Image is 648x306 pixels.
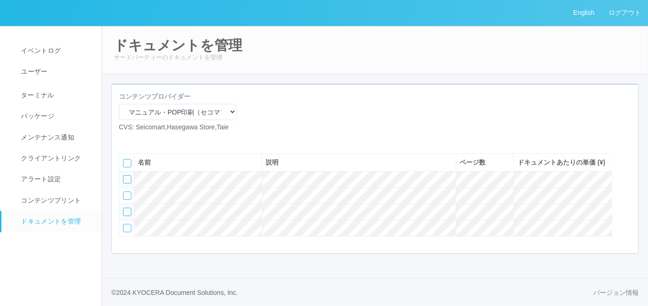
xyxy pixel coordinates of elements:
span: ユーザー [19,68,47,75]
div: 上に移動 [620,170,634,188]
a: コンテンツプリント [1,190,110,211]
p: サードパーティーのドキュメントを管理 [114,53,636,62]
label: コンテンツプロバイダー [119,92,190,102]
span: アラート設定 [19,175,61,183]
a: ユーザー [1,61,110,82]
span: CVS: Seicomart,Hasegawa Store,Taie [119,123,229,131]
span: イベントログ [19,47,61,54]
span: ドキュメントを管理 [19,217,81,225]
span: コンテンツプリント [19,197,81,204]
div: ページ数 [460,158,510,167]
a: クライアントリンク [1,148,110,169]
span: パッケージ [19,112,54,120]
a: ターミナル [1,83,110,106]
div: 最上部に移動 [620,151,634,170]
div: 下に移動 [620,188,634,207]
a: メンテナンス通知 [1,127,110,148]
div: 説明 [266,158,452,167]
div: 名前 [138,158,258,167]
span: クライアントリンク [19,154,81,162]
div: 最下部に移動 [620,207,634,225]
span: ターミナル [19,91,54,99]
span: メンテナンス通知 [19,134,74,141]
a: イベントログ [1,40,110,61]
div: ドキュメントあたりの単価 (¥) [518,158,609,167]
h2: ドキュメントを管理 [114,38,636,53]
span: © 2024 KYOCERA Document Solutions, Inc. [111,289,238,296]
a: ドキュメントを管理 [1,211,110,232]
a: パッケージ [1,106,110,127]
a: バージョン情報 [593,288,639,298]
a: アラート設定 [1,169,110,190]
